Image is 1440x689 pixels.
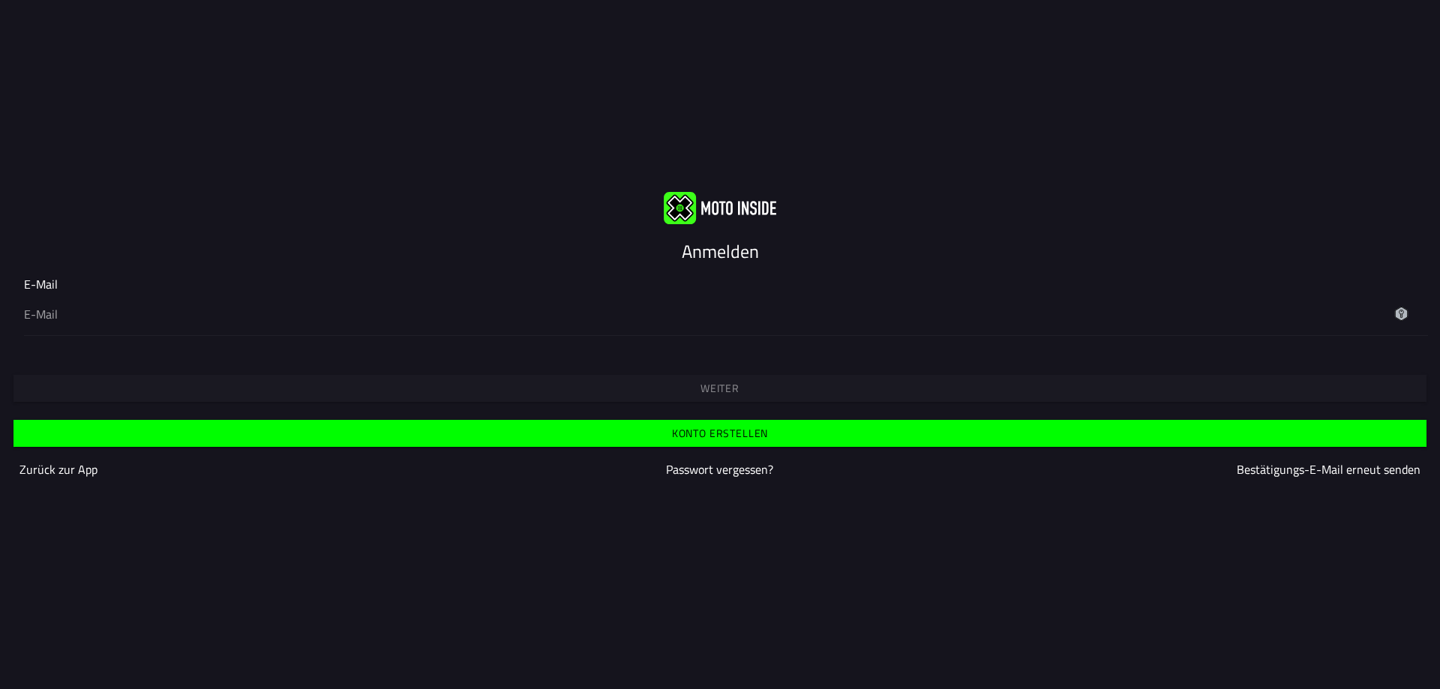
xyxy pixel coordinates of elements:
ion-input: E-Mail [24,275,1416,335]
a: Bestätigungs-E-Mail erneut senden [1237,460,1420,478]
a: Passwort vergessen? [666,460,773,478]
ion-button: Konto erstellen [13,420,1426,447]
a: Zurück zur App [19,460,97,478]
ion-text: Anmelden [682,238,759,265]
input: E-Mail [24,305,1416,323]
